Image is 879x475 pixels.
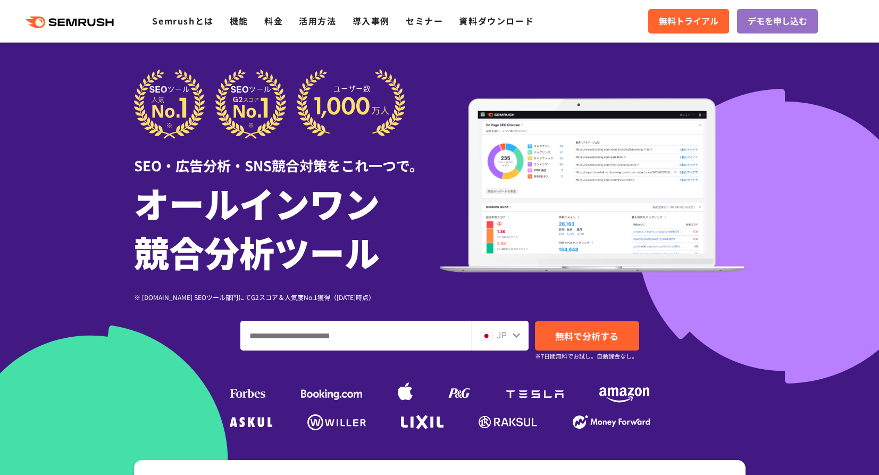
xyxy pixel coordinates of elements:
[648,9,729,34] a: 無料トライアル
[555,329,618,343] span: 無料で分析する
[497,328,507,341] span: JP
[659,14,718,28] span: 無料トライアル
[241,321,471,350] input: ドメイン、キーワードまたはURLを入力してください
[152,14,213,27] a: Semrushとは
[535,351,638,361] small: ※7日間無料でお試し。自動課金なし。
[353,14,390,27] a: 導入事例
[535,321,639,351] a: 無料で分析する
[748,14,807,28] span: デモを申し込む
[459,14,534,27] a: 資料ダウンロード
[230,14,248,27] a: 機能
[134,178,440,276] h1: オールインワン 競合分析ツール
[134,292,440,302] div: ※ [DOMAIN_NAME] SEOツール部門にてG2スコア＆人気度No.1獲得（[DATE]時点）
[264,14,283,27] a: 料金
[299,14,336,27] a: 活用方法
[134,139,440,176] div: SEO・広告分析・SNS競合対策をこれ一つで。
[737,9,818,34] a: デモを申し込む
[406,14,443,27] a: セミナー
